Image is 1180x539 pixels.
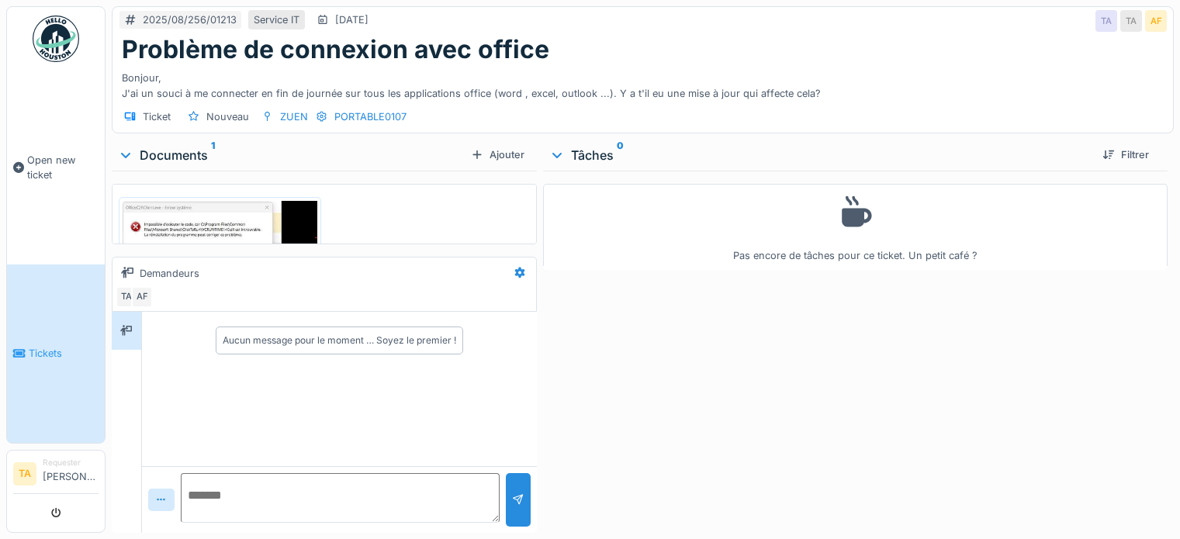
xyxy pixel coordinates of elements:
[254,12,299,27] div: Service IT
[131,286,153,308] div: AF
[1120,10,1142,32] div: TA
[549,146,1090,164] div: Tâches
[211,146,215,164] sup: 1
[280,109,308,124] div: ZUEN
[33,16,79,62] img: Badge_color-CXgf-gQk.svg
[27,153,99,182] span: Open new ticket
[206,109,249,124] div: Nouveau
[116,286,137,308] div: TA
[43,457,99,468] div: Requester
[122,35,549,64] h1: Problème de connexion avec office
[122,64,1164,100] div: Bonjour, J'ai un souci à me connecter en fin de journée sur tous les applications office (word , ...
[143,12,237,27] div: 2025/08/256/01213
[143,109,171,124] div: Ticket
[1096,144,1155,165] div: Filtrer
[13,462,36,485] li: TA
[118,146,465,164] div: Documents
[553,191,1158,263] div: Pas encore de tâches pour ce ticket. Un petit café ?
[465,144,531,165] div: Ajouter
[140,266,199,281] div: Demandeurs
[1145,10,1167,32] div: AF
[223,333,456,347] div: Aucun message pour le moment … Soyez le premier !
[335,12,369,27] div: [DATE]
[334,109,407,124] div: PORTABLE0107
[29,346,99,361] span: Tickets
[43,457,99,490] li: [PERSON_NAME]
[123,201,317,272] img: p1ly6f6ui34kre5v6a44b4oa2f2v
[13,457,99,494] a: TA Requester[PERSON_NAME]
[7,71,105,264] a: Open new ticket
[7,264,105,444] a: Tickets
[1095,10,1117,32] div: TA
[617,146,624,164] sup: 0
